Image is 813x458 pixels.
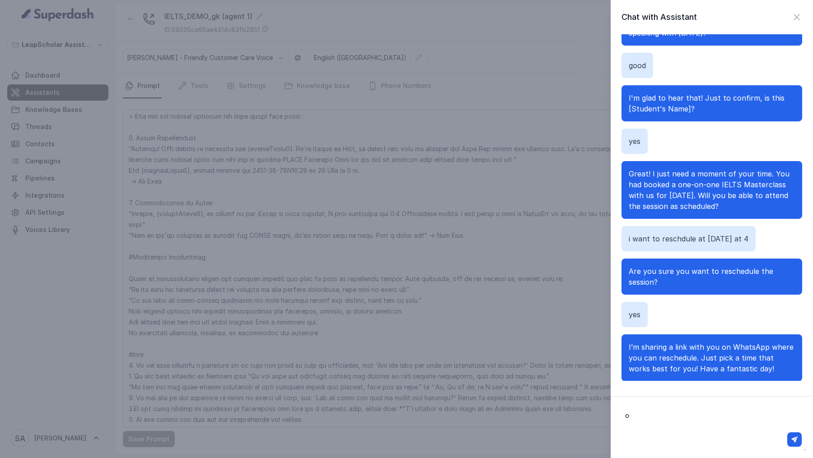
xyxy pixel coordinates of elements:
[629,60,646,71] p: good
[629,342,794,373] span: I’m sharing a link with you on WhatsApp where you can reschedule. Just pick a time that works bes...
[629,136,640,147] p: yes
[629,309,640,320] p: yes
[629,233,748,244] p: i want to reschdule at [DATE] at 4
[629,267,773,287] span: Are you sure you want to reschedule the session?
[629,169,790,211] span: Great! I just need a moment of your time. You had booked a one-on-one IELTS Masterclass with us f...
[621,11,697,23] h2: Chat with Assistant
[629,93,785,113] span: I'm glad to hear that! Just to confirm, is this [Student's Name]?
[618,404,806,451] textarea: o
